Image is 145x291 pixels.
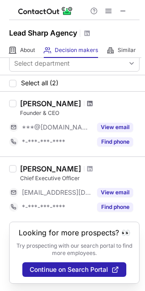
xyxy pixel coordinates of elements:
[20,109,140,117] div: Founder & CEO
[55,47,98,54] span: Decision makers
[118,47,136,54] span: Similar
[97,123,133,132] button: Reveal Button
[22,123,92,131] span: ***@[DOMAIN_NAME]
[21,79,58,87] span: Select all (2)
[97,137,133,146] button: Reveal Button
[20,174,140,182] div: Chief Executive Officer
[19,229,130,237] header: Looking for more prospects? 👀
[97,188,133,197] button: Reveal Button
[20,164,81,173] div: [PERSON_NAME]
[97,203,133,212] button: Reveal Button
[22,262,126,277] button: Continue on Search Portal
[18,5,73,16] img: ContactOut v5.3.10
[9,27,77,38] h1: Lead Sharp Agency
[20,99,81,108] div: [PERSON_NAME]
[16,242,133,257] p: Try prospecting with our search portal to find more employees.
[30,266,108,273] span: Continue on Search Portal
[14,59,70,68] div: Select department
[22,188,92,197] span: [EMAIL_ADDRESS][DOMAIN_NAME]
[20,47,35,54] span: About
